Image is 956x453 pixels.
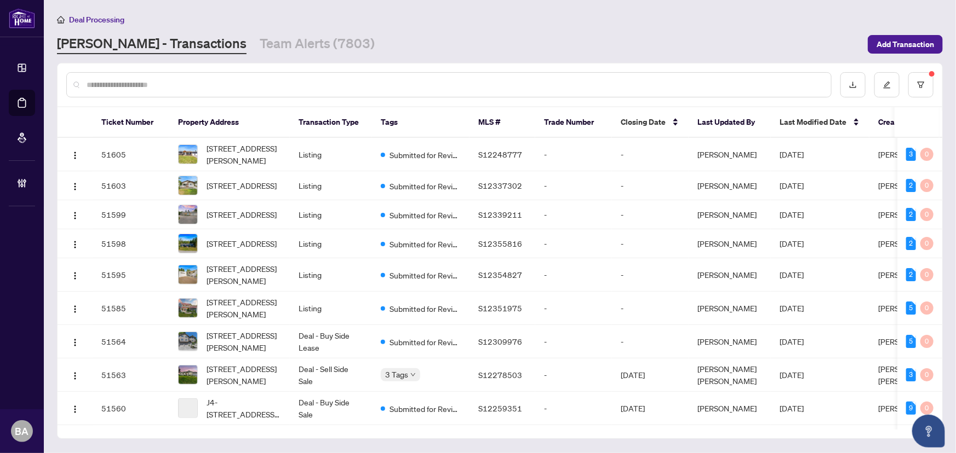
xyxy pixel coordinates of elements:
span: [DATE] [780,303,804,313]
td: - [535,292,612,325]
button: filter [908,72,934,97]
span: [DATE] [780,370,804,380]
button: Open asap [912,415,945,448]
td: - [612,292,689,325]
span: [DATE] [780,270,804,280]
div: 3 [906,148,916,161]
div: 0 [920,237,934,250]
td: Deal - Sell Side Sale [290,358,372,392]
td: 51598 [93,229,169,258]
span: Submitted for Review [390,149,461,161]
div: 9 [906,402,916,415]
td: [PERSON_NAME] [689,200,771,229]
span: download [849,81,857,89]
button: Logo [66,299,84,317]
div: 0 [920,208,934,221]
span: J4-[STREET_ADDRESS][PERSON_NAME] [207,396,281,420]
span: [STREET_ADDRESS][PERSON_NAME] [207,296,281,320]
td: - [535,258,612,292]
span: Add Transaction [877,36,934,53]
div: 2 [906,268,916,281]
img: thumbnail-img [179,365,197,384]
span: S12259351 [478,403,522,413]
span: [DATE] [780,149,804,159]
span: [DATE] [780,403,804,413]
span: Submitted for Review [390,403,461,415]
a: Team Alerts (7803) [260,34,375,54]
span: S12278503 [478,370,522,380]
span: [PERSON_NAME] [878,303,937,313]
td: [PERSON_NAME] [689,229,771,258]
button: Logo [66,333,84,350]
button: edit [874,72,900,97]
td: - [535,229,612,258]
span: [STREET_ADDRESS][PERSON_NAME] [207,142,281,166]
span: [DATE] [780,210,804,219]
th: Trade Number [535,107,612,138]
span: S12355816 [478,239,522,248]
button: Logo [66,206,84,223]
span: Last Modified Date [780,116,846,128]
div: 5 [906,335,916,348]
span: Deal Processing [69,15,124,25]
td: 51595 [93,258,169,292]
th: MLS # [470,107,535,138]
td: Listing [290,138,372,171]
img: thumbnail-img [179,176,197,195]
td: - [535,325,612,358]
td: Deal - Buy Side Lease [290,325,372,358]
td: - [612,200,689,229]
span: [PERSON_NAME] [878,181,937,190]
img: thumbnail-img [179,332,197,351]
td: 51563 [93,358,169,392]
div: 0 [920,402,934,415]
span: filter [917,81,925,89]
td: [DATE] [612,358,689,392]
img: Logo [71,371,79,380]
td: - [535,392,612,425]
div: 0 [920,268,934,281]
th: Created By [869,107,935,138]
th: Last Modified Date [771,107,869,138]
img: Logo [71,271,79,280]
td: 51599 [93,200,169,229]
img: Logo [71,151,79,160]
span: S12309976 [478,336,522,346]
td: - [535,200,612,229]
span: Submitted for Review [390,269,461,281]
div: 0 [920,179,934,192]
img: Logo [71,405,79,414]
th: Ticket Number [93,107,169,138]
span: down [410,372,416,377]
td: - [612,171,689,200]
td: [PERSON_NAME] [PERSON_NAME] [689,358,771,392]
td: Listing [290,171,372,200]
span: [STREET_ADDRESS] [207,179,277,191]
span: [STREET_ADDRESS][PERSON_NAME] [207,329,281,353]
span: Submitted for Review [390,209,461,221]
span: S12354827 [478,270,522,280]
td: - [612,325,689,358]
td: [DATE] [612,392,689,425]
span: [PERSON_NAME] [878,210,937,219]
span: Submitted for Review [390,303,461,315]
span: [PERSON_NAME] [878,239,937,248]
button: Logo [66,235,84,252]
div: 2 [906,179,916,192]
span: Submitted for Review [390,180,461,192]
td: [PERSON_NAME] [689,325,771,358]
td: - [535,138,612,171]
td: [PERSON_NAME] [689,292,771,325]
span: [PERSON_NAME] [878,270,937,280]
td: - [612,229,689,258]
span: S12339211 [478,210,522,219]
td: Deal - Buy Side Sale [290,392,372,425]
button: Logo [66,399,84,417]
img: thumbnail-img [179,145,197,164]
td: - [535,171,612,200]
div: 0 [920,148,934,161]
span: S12351975 [478,303,522,313]
div: 2 [906,208,916,221]
button: Logo [66,366,84,384]
span: home [57,16,65,24]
